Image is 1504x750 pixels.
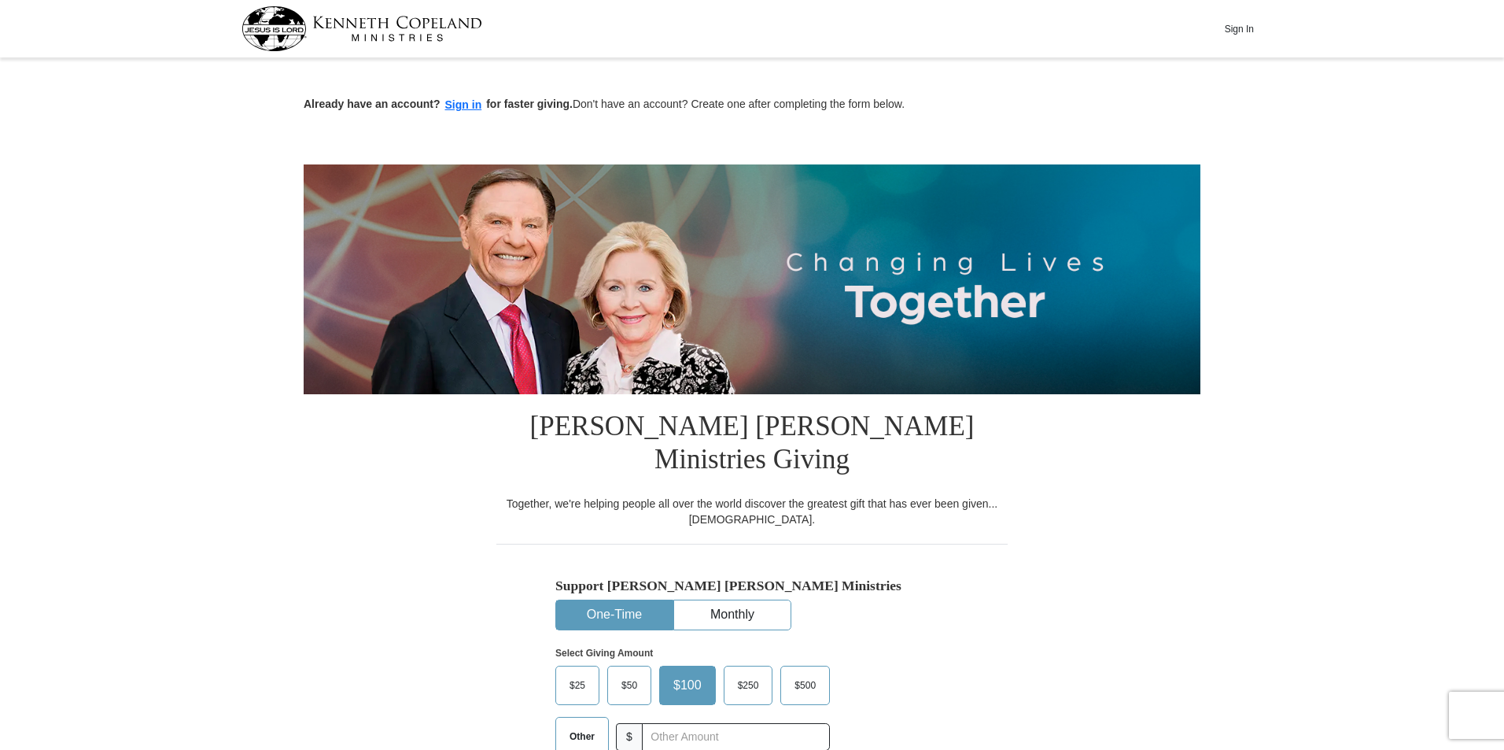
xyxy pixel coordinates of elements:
span: $25 [562,674,593,697]
div: Together, we're helping people all over the world discover the greatest gift that has ever been g... [496,496,1008,527]
p: Don't have an account? Create one after completing the form below. [304,96,1200,114]
button: Monthly [674,600,791,630]
h1: [PERSON_NAME] [PERSON_NAME] Ministries Giving [496,394,1008,496]
img: kcm-header-logo.svg [241,6,482,51]
strong: Select Giving Amount [555,648,653,659]
h5: Support [PERSON_NAME] [PERSON_NAME] Ministries [555,578,949,594]
span: Other [562,725,603,748]
span: $100 [665,674,710,697]
strong: Already have an account? for faster giving. [304,98,573,110]
span: $50 [614,674,645,697]
button: Sign in [441,96,487,114]
button: Sign In [1215,17,1263,41]
button: One-Time [556,600,673,630]
span: $250 [730,674,767,697]
span: $500 [787,674,824,697]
